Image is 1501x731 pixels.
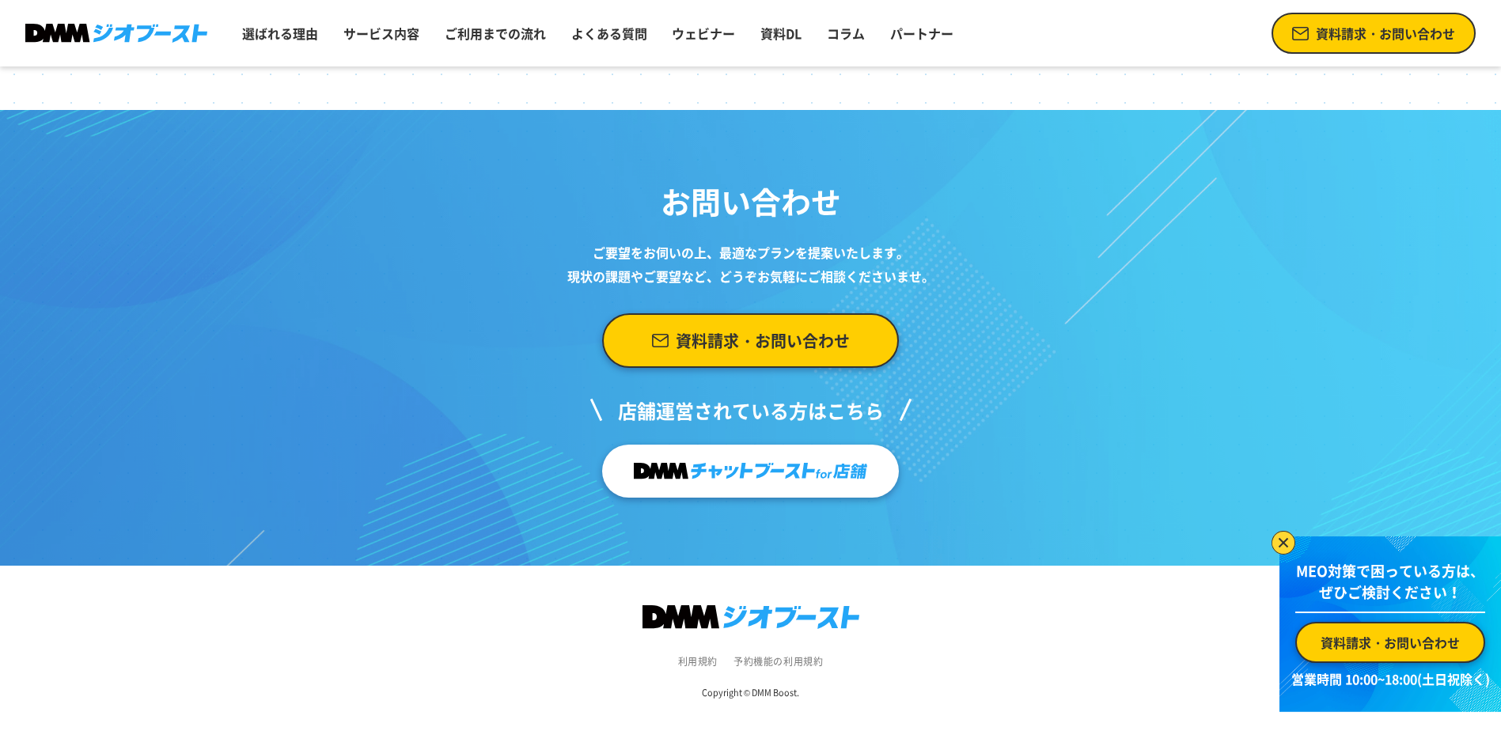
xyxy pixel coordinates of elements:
[884,17,960,49] a: パートナー
[733,654,823,669] a: 予約機能の利用規約
[553,241,949,288] p: ご要望をお伺いの上、 最適なプランを提案いたします。 現状の課題やご要望など、 どうぞお気軽にご相談くださいませ。
[1272,531,1295,555] img: バナーを閉じる
[589,393,912,444] p: 店舗運営されている方はこちら
[702,686,799,699] small: Copyright © DMM Boost.
[602,445,899,498] a: チャットブーストfor店舗
[1289,669,1492,688] p: 営業時間 10:00~18:00(土日祝除く)
[602,313,899,368] a: 資料請求・お問い合わせ
[1295,622,1485,663] a: 資料請求・お問い合わせ
[236,17,324,49] a: 選ばれる理由
[754,17,808,49] a: 資料DL
[438,17,552,49] a: ご利用までの流れ
[1295,560,1485,613] p: MEO対策で困っている方は、 ぜひご検討ください！
[1316,24,1455,43] span: 資料請求・お問い合わせ
[634,456,867,487] img: チャットブーストfor店舗
[665,17,741,49] a: ウェビナー
[565,17,654,49] a: よくある質問
[1272,13,1476,54] a: 資料請求・お問い合わせ
[337,17,426,49] a: サービス内容
[1321,633,1460,652] span: 資料請求・お問い合わせ
[821,17,871,49] a: コラム
[676,326,850,355] span: 資料請求・お問い合わせ
[642,605,859,628] img: DMMジオブースト
[25,24,207,44] img: DMMジオブースト
[678,654,718,669] a: 利用規約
